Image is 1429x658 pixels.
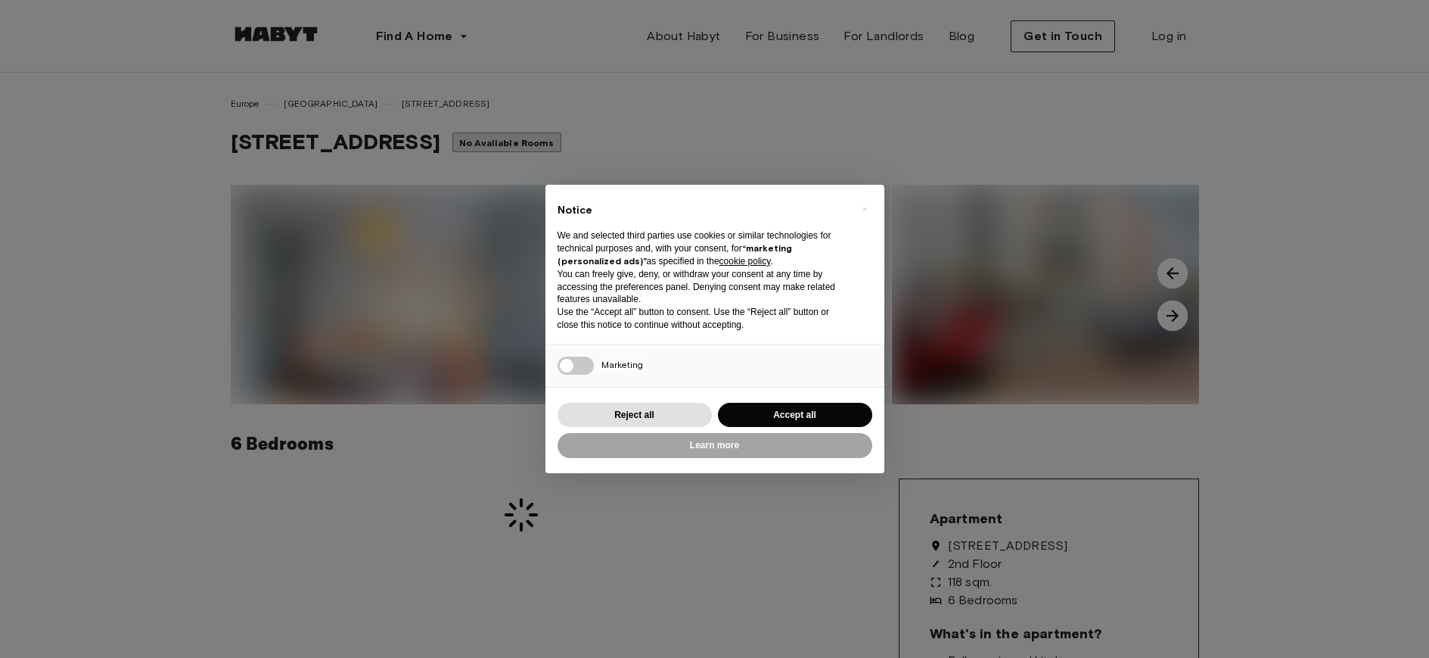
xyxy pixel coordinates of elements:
button: Reject all [558,403,712,428]
span: Marketing [601,359,643,370]
p: Use the “Accept all” button to consent. Use the “Reject all” button or close this notice to conti... [558,306,848,332]
button: Accept all [718,403,872,428]
h2: Notice [558,203,848,218]
p: You can freely give, deny, or withdraw your consent at any time by accessing the preferences pane... [558,268,848,306]
span: × [862,200,867,218]
strong: “marketing (personalized ads)” [558,242,792,267]
p: We and selected third parties use cookies or similar technologies for technical purposes and, wit... [558,229,848,267]
button: Learn more [558,433,872,458]
a: cookie policy [719,256,771,267]
button: Close this notice [853,197,877,221]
